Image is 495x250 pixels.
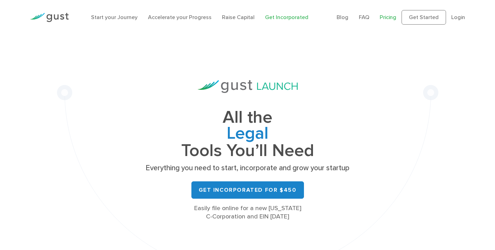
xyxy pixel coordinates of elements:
a: Raise Capital [222,14,255,20]
img: Gust Logo [30,13,69,22]
a: Accelerate your Progress [148,14,212,20]
a: Start your Journey [91,14,138,20]
h1: All the Tools You’ll Need [143,110,352,158]
a: Get Incorporated for $450 [191,181,304,199]
a: Blog [337,14,348,20]
a: Login [451,14,465,20]
a: Pricing [380,14,396,20]
a: Get Incorporated [265,14,308,20]
span: Legal [143,126,352,143]
a: FAQ [359,14,369,20]
a: Get Started [402,10,446,25]
img: Gust Launch Logo [198,80,298,93]
div: Easily file online for a new [US_STATE] C-Corporation and EIN [DATE] [143,204,352,221]
p: Everything you need to start, incorporate and grow your startup [143,163,352,173]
